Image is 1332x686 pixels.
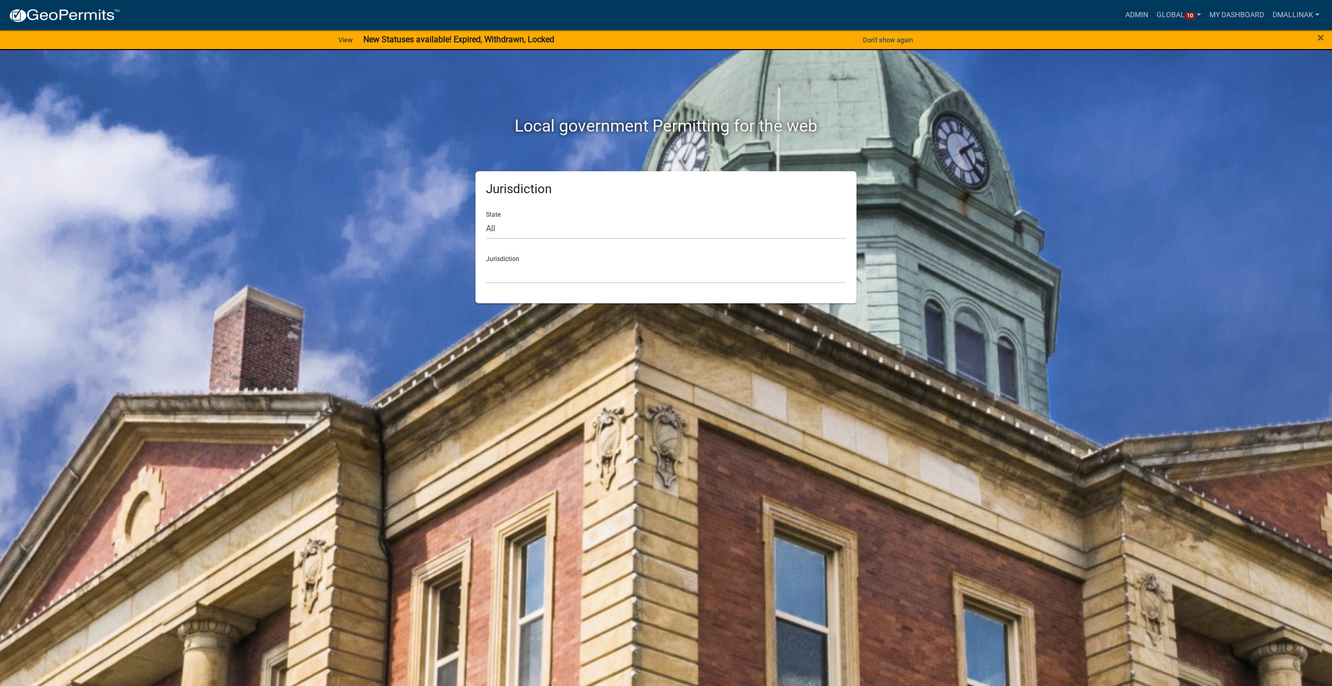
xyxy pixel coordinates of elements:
[1121,5,1152,25] a: Admin
[363,34,554,44] strong: New Statuses available! Expired, Withdrawn, Locked
[1152,5,1206,25] a: Global10
[1268,5,1324,25] a: dmallinak
[1317,31,1324,44] button: Close
[859,31,917,49] button: Don't show again
[1205,5,1268,25] a: My Dashboard
[1185,12,1195,20] span: 10
[334,31,357,49] a: View
[1317,30,1324,45] span: ×
[376,116,956,136] h2: Local government Permitting for the web
[486,182,846,197] h5: Jurisdiction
